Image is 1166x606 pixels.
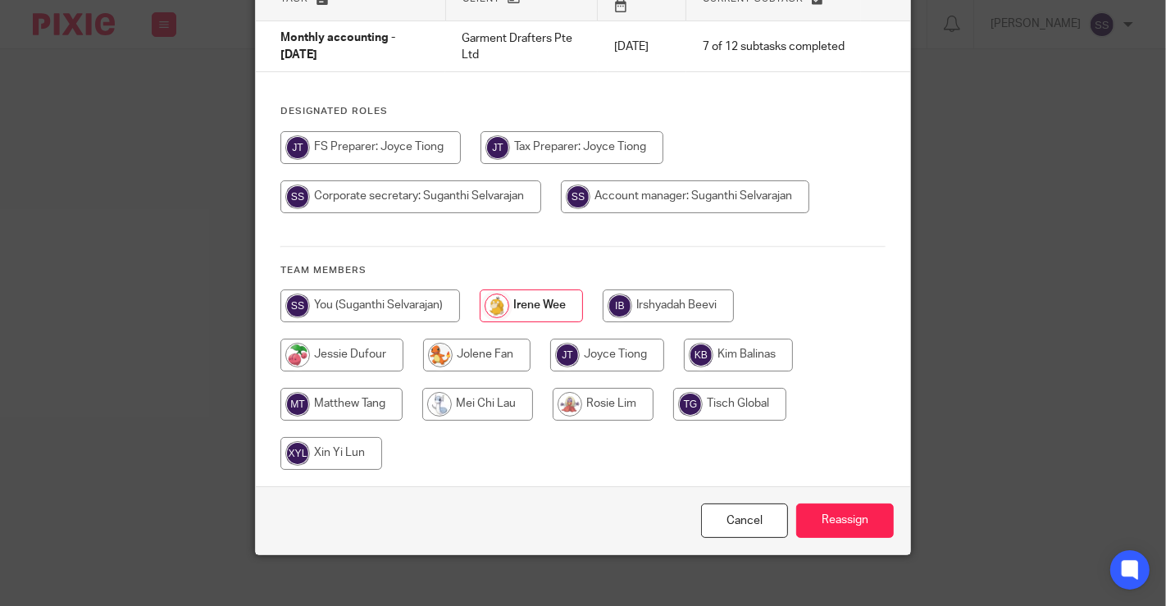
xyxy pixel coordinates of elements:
p: Garment Drafters Pte Ltd [462,30,581,64]
p: [DATE] [614,39,670,55]
h4: Team members [280,264,886,277]
input: Reassign [796,503,894,539]
h4: Designated Roles [280,105,886,118]
span: Monthly accounting - [DATE] [280,33,395,62]
a: Close this dialog window [701,503,788,539]
td: 7 of 12 subtasks completed [686,21,861,72]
